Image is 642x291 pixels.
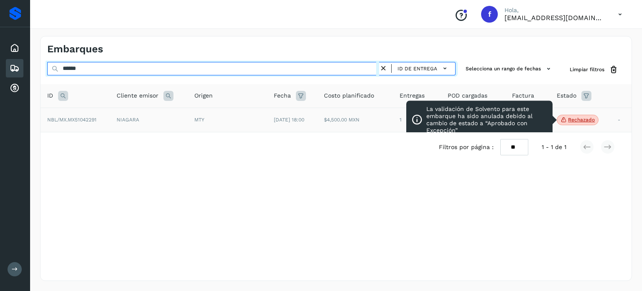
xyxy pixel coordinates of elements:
[512,91,534,100] span: Factura
[504,7,605,14] p: Hola,
[6,79,23,98] div: Cuentas por cobrar
[47,91,53,100] span: ID
[393,108,441,132] td: 1
[504,14,605,22] p: facturacion@wht-transport.com
[274,117,304,123] span: [DATE] 18:00
[324,91,374,100] span: Costo planificado
[194,117,204,123] span: MTY
[47,43,103,55] h4: Embarques
[557,91,576,100] span: Estado
[110,108,188,132] td: NIAGARA
[462,62,556,76] button: Selecciona un rango de fechas
[426,106,548,134] p: La validación de Solvento para este embarque ha sido anulada debido al cambio de estado a “Aproba...
[395,62,452,75] button: ID de entrega
[570,66,604,73] span: Limpiar filtros
[274,91,291,100] span: Fecha
[47,117,97,123] span: NBL/MX.MX51042291
[448,91,487,100] span: POD cargadas
[6,39,23,57] div: Inicio
[439,143,494,152] span: Filtros por página :
[6,59,23,77] div: Embarques
[568,117,595,123] p: Rechazado
[400,91,425,100] span: Entregas
[397,65,437,72] span: ID de entrega
[542,143,566,152] span: 1 - 1 de 1
[563,62,625,77] button: Limpiar filtros
[194,91,213,100] span: Origen
[611,108,632,132] td: -
[317,108,393,132] td: $4,500.00 MXN
[117,91,158,100] span: Cliente emisor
